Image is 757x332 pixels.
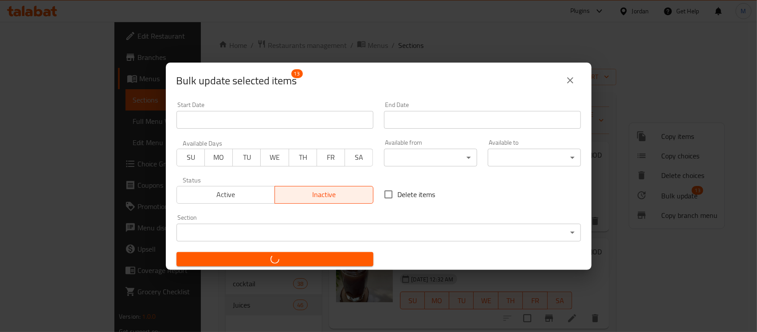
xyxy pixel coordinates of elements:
[291,69,303,78] span: 13
[204,149,233,166] button: MO
[177,224,581,241] div: ​
[384,149,477,166] div: ​
[177,74,297,88] span: Selected items count
[177,186,275,204] button: Active
[289,149,317,166] button: TH
[260,149,289,166] button: WE
[208,151,229,164] span: MO
[560,70,581,91] button: close
[236,151,257,164] span: TU
[345,149,373,166] button: SA
[398,189,435,200] span: Delete items
[488,149,581,166] div: ​
[264,151,285,164] span: WE
[317,149,345,166] button: FR
[278,188,370,201] span: Inactive
[232,149,261,166] button: TU
[321,151,341,164] span: FR
[177,149,205,166] button: SU
[180,151,201,164] span: SU
[275,186,373,204] button: Inactive
[180,188,272,201] span: Active
[293,151,314,164] span: TH
[349,151,369,164] span: SA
